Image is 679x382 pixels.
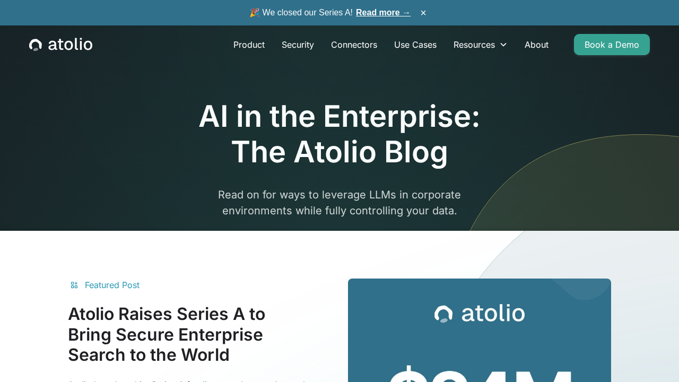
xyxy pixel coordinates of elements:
div: Featured Post [85,279,140,291]
a: Read more → [356,8,411,17]
span: 🎉 We closed our Series A! [249,6,411,19]
a: About [516,34,557,55]
a: Security [273,34,323,55]
a: home [29,38,92,51]
a: Connectors [323,34,386,55]
h1: AI in the Enterprise: The Atolio Blog [136,99,543,170]
h3: Atolio Raises Series A to Bring Secure Enterprise Search to the World [68,304,331,365]
div: Resources [454,38,495,51]
a: Book a Demo [574,34,650,55]
a: Use Cases [386,34,445,55]
div: Resources [445,34,516,55]
a: Product [225,34,273,55]
p: Read on for ways to leverage LLMs in corporate environments while fully controlling your data. [136,187,543,266]
button: × [417,7,430,19]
